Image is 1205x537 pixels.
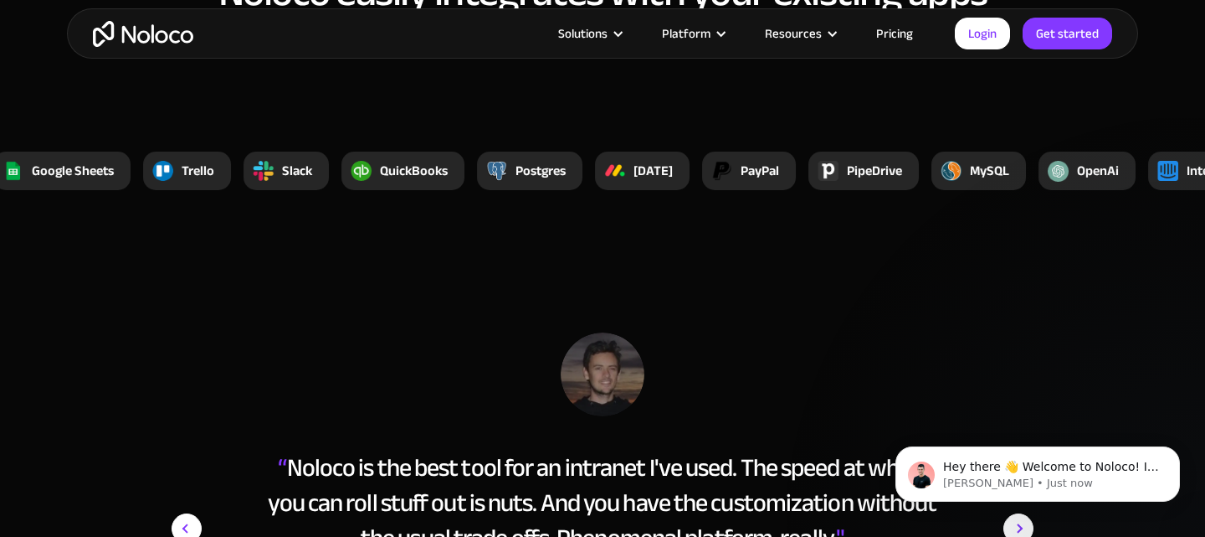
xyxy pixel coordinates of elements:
span: “ [278,444,286,491]
div: Platform [641,23,744,44]
a: home [93,21,193,47]
div: Google Sheets [32,161,114,181]
div: Solutions [558,23,608,44]
a: Login [955,18,1010,49]
a: Pricing [855,23,934,44]
div: QuickBooks [380,161,448,181]
a: Get started [1023,18,1112,49]
div: Solutions [537,23,641,44]
div: [DATE] [633,161,673,181]
div: Postgres [515,161,566,181]
div: PipeDrive [847,161,902,181]
div: Trello [182,161,214,181]
div: Slack [282,161,312,181]
div: Resources [744,23,855,44]
div: Resources [765,23,822,44]
div: OpenAi [1077,161,1119,181]
div: MySQL [970,161,1009,181]
div: Platform [662,23,710,44]
iframe: Intercom notifications message [870,411,1205,529]
div: PayPal [741,161,779,181]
